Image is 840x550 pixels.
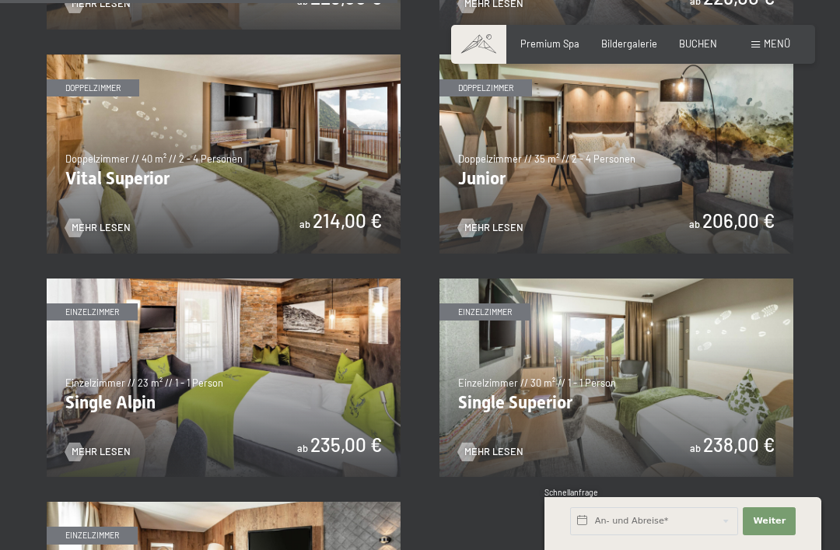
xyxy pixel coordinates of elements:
[439,279,793,286] a: Single Superior
[458,445,523,459] a: Mehr Lesen
[72,445,131,459] span: Mehr Lesen
[520,37,579,50] a: Premium Spa
[439,54,793,254] img: Junior
[601,37,657,50] a: Bildergalerie
[753,515,786,527] span: Weiter
[464,445,523,459] span: Mehr Lesen
[72,221,131,235] span: Mehr Lesen
[47,502,401,510] a: Single Relax
[47,279,401,286] a: Single Alpin
[439,54,793,62] a: Junior
[458,221,523,235] a: Mehr Lesen
[464,221,523,235] span: Mehr Lesen
[65,221,131,235] a: Mehr Lesen
[47,54,401,254] img: Vital Superior
[544,488,598,497] span: Schnellanfrage
[47,279,401,478] img: Single Alpin
[743,507,796,535] button: Weiter
[679,37,717,50] a: BUCHEN
[47,54,401,62] a: Vital Superior
[439,279,793,478] img: Single Superior
[65,445,131,459] a: Mehr Lesen
[764,37,790,50] span: Menü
